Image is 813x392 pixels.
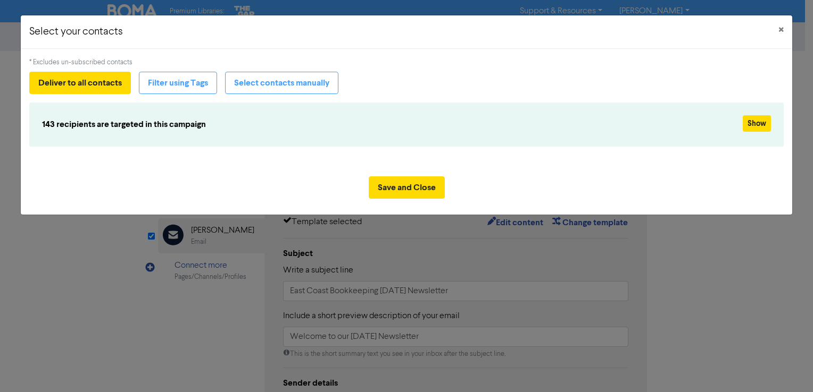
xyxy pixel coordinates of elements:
h6: 143 recipients are targeted in this campaign [42,120,646,130]
div: * Excludes un-subscribed contacts [29,57,784,67]
iframe: Chat Widget [760,341,813,392]
button: Deliver to all contacts [29,72,131,94]
button: Filter using Tags [139,72,217,94]
h5: Select your contacts [29,24,123,40]
button: Show [743,115,771,132]
button: Select contacts manually [225,72,338,94]
span: × [778,22,784,38]
button: Close [770,15,792,45]
button: Save and Close [369,176,445,199]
